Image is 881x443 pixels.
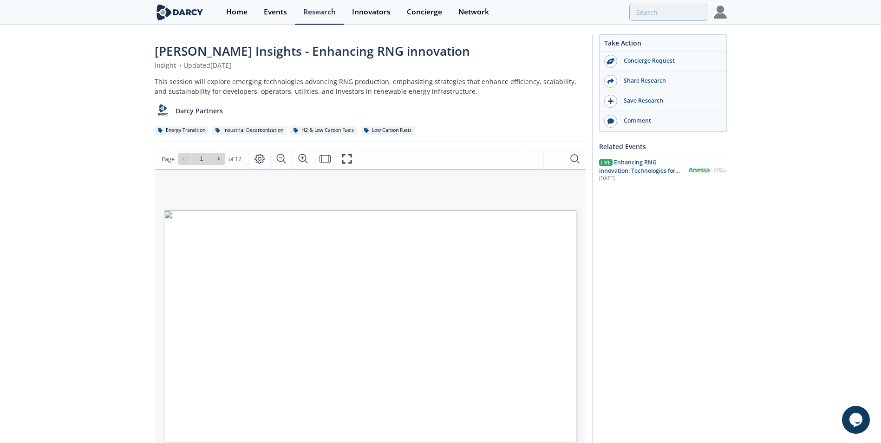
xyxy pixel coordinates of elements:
div: [DATE] [599,175,681,182]
span: • [178,61,183,70]
div: Share Research [617,77,721,85]
span: Enhancing RNG innovation: Technologies for Sustainable Energy [599,158,680,183]
div: Network [458,8,489,16]
div: Low Carbon Fuels [361,126,415,135]
a: Live Enhancing RNG innovation: Technologies for Sustainable Energy [DATE] Anessa [599,158,727,183]
div: Concierge [407,8,442,16]
div: Related Events [599,138,727,155]
span: [PERSON_NAME] Insights - Enhancing RNG innovation [155,43,470,59]
div: Home [226,8,248,16]
iframe: chat widget [842,406,872,434]
img: Profile [714,6,727,19]
div: Energy Transition [155,126,209,135]
div: Research [303,8,336,16]
div: Save Research [617,97,721,105]
div: Insight Updated [DATE] [155,60,586,70]
div: Industrial Decarbonization [212,126,287,135]
img: Anessa [688,168,727,173]
div: Comment [617,117,721,125]
div: Innovators [352,8,391,16]
p: Darcy Partners [176,106,223,116]
div: This session will explore emerging technologies advancing RNG production, emphasizing strategies ... [155,77,586,96]
div: Concierge Request [617,57,721,65]
div: H2 & Low Carbon Fuels [290,126,358,135]
div: Events [264,8,287,16]
span: Live [599,159,613,166]
div: Take Action [600,38,726,52]
input: Advanced Search [629,4,707,21]
img: logo-wide.svg [155,4,205,20]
